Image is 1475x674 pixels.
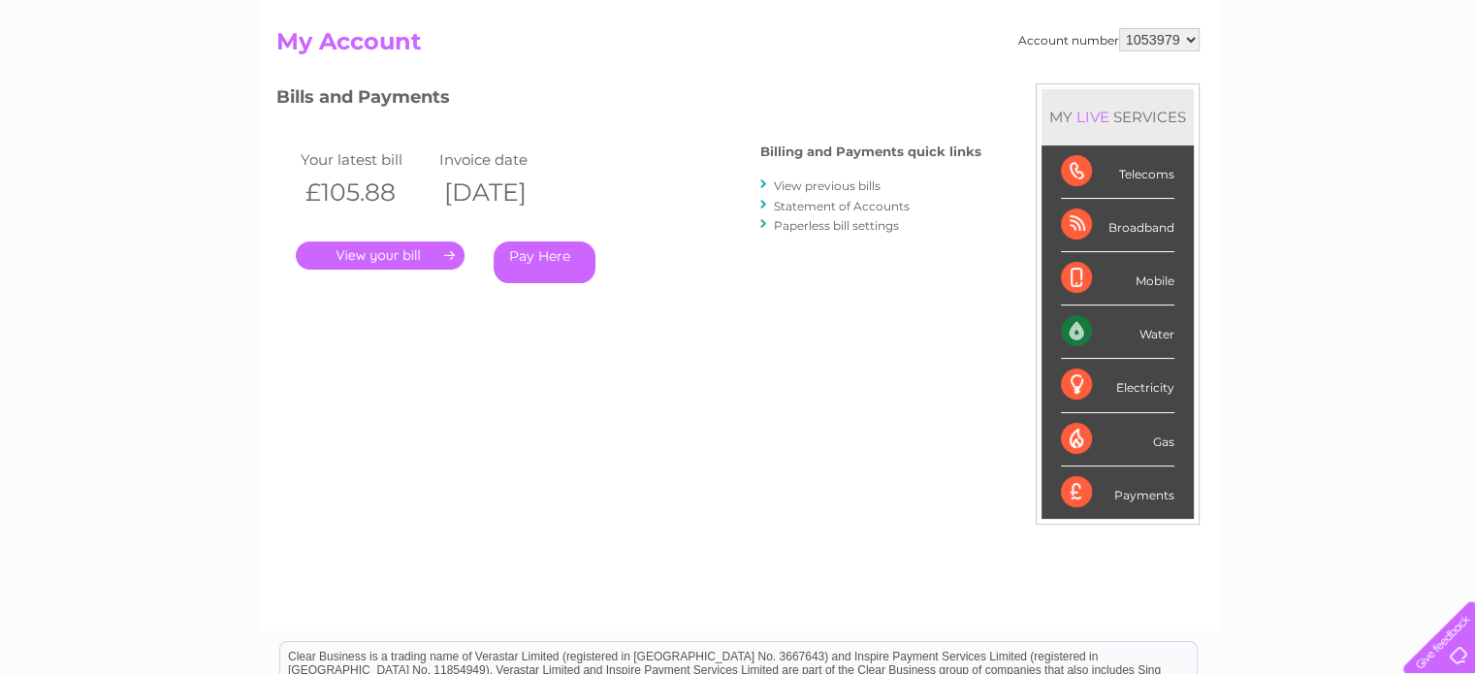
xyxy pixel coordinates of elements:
[1306,82,1334,97] a: Blog
[774,178,881,193] a: View previous bills
[1236,82,1295,97] a: Telecoms
[494,241,595,283] a: Pay Here
[1134,82,1170,97] a: Water
[1061,252,1174,305] div: Mobile
[276,28,1200,65] h2: My Account
[1018,28,1200,51] div: Account number
[1042,89,1194,144] div: MY SERVICES
[280,11,1197,94] div: Clear Business is a trading name of Verastar Limited (registered in [GEOGRAPHIC_DATA] No. 3667643...
[1061,413,1174,466] div: Gas
[1061,359,1174,412] div: Electricity
[774,218,899,233] a: Paperless bill settings
[760,144,981,159] h4: Billing and Payments quick links
[1109,10,1243,34] a: 0333 014 3131
[296,173,435,212] th: £105.88
[1061,305,1174,359] div: Water
[1061,466,1174,519] div: Payments
[1061,145,1174,199] div: Telecoms
[276,83,981,117] h3: Bills and Payments
[1182,82,1225,97] a: Energy
[1073,108,1113,126] div: LIVE
[1061,199,1174,252] div: Broadband
[774,199,910,213] a: Statement of Accounts
[296,146,435,173] td: Your latest bill
[1411,82,1457,97] a: Log out
[434,146,574,173] td: Invoice date
[434,173,574,212] th: [DATE]
[1346,82,1394,97] a: Contact
[296,241,465,270] a: .
[51,50,150,110] img: logo.png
